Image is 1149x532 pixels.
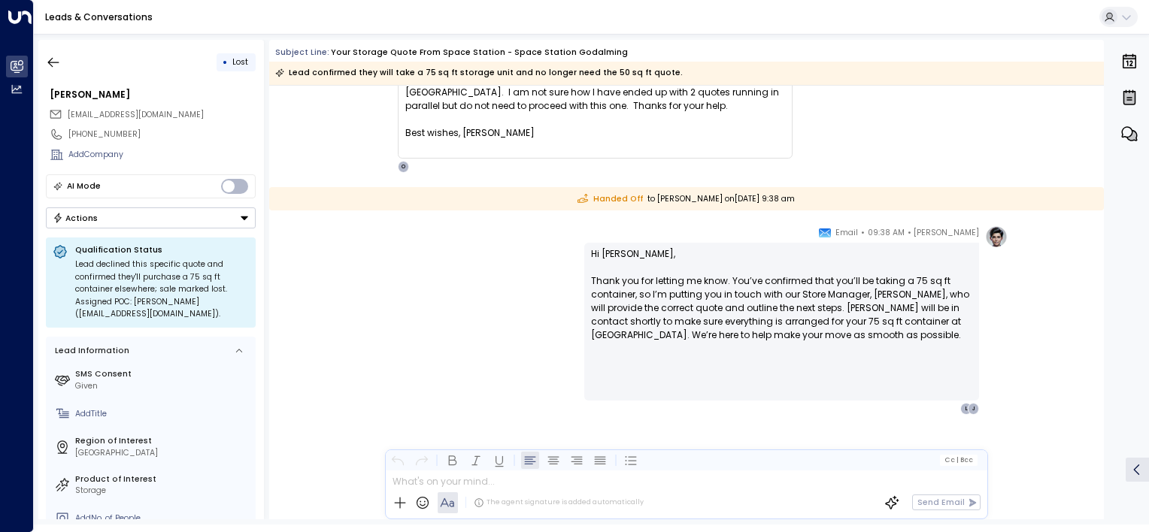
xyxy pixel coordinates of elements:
[389,451,407,469] button: Undo
[908,225,911,240] span: •
[51,345,129,357] div: Lead Information
[45,11,153,23] a: Leads & Conversations
[75,473,251,485] label: Product of Interest
[75,447,251,459] div: [GEOGRAPHIC_DATA]
[591,247,972,355] p: Hi [PERSON_NAME], Thank you for letting me know. You’ve confirmed that you’ll be taking a 75 sq f...
[412,451,430,469] button: Redo
[269,187,1104,210] div: to [PERSON_NAME] on [DATE] 9:38 am
[944,456,973,464] span: Cc Bcc
[956,456,958,464] span: |
[275,65,683,80] div: Lead confirmed they will take a 75 sq ft storage unit and no longer need the 50 sq ft quote.
[398,161,410,173] div: O
[75,380,251,392] div: Given
[46,207,256,228] button: Actions
[68,109,204,120] span: [EMAIL_ADDRESS][DOMAIN_NAME]
[232,56,248,68] span: Lost
[835,225,858,240] span: Email
[50,88,256,101] div: [PERSON_NAME]
[861,225,865,240] span: •
[68,149,256,161] div: AddCompany
[75,512,251,524] div: AddNo. of People
[75,368,251,380] label: SMS Consent
[68,109,204,121] span: lynne_hargreaves4@hotmail.com
[940,455,978,465] button: Cc|Bcc
[223,52,228,72] div: •
[75,485,251,497] div: Storage
[75,258,249,321] div: Lead declined this specific quote and confirmed they'll purchase a 75 sq ft container elsewhere; ...
[914,225,979,240] span: [PERSON_NAME]
[75,244,249,255] p: Qualification Status
[868,225,905,240] span: 09:38 AM
[960,403,972,415] div: L
[75,435,251,447] label: Region of Interest
[75,408,251,420] div: AddTitle
[46,207,256,228] div: Button group with a nested menu
[275,47,329,58] span: Subject Line:
[405,72,785,113] div: I have [DATE] confirmed that I will be taking a 75 sq ft container at [GEOGRAPHIC_DATA]. I am not...
[331,47,628,59] div: Your storage quote from Space Station - Space Station Godalming
[474,497,644,508] div: The agent signature is added automatically
[985,225,1008,248] img: profile-logo.png
[68,128,256,141] div: [PHONE_NUMBER]
[53,213,99,223] div: Actions
[67,179,101,194] div: AI Mode
[405,45,785,153] div: Hi [PERSON_NAME],
[405,126,785,140] div: Best wishes, [PERSON_NAME]
[968,403,980,415] div: J
[578,193,643,205] span: Handed Off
